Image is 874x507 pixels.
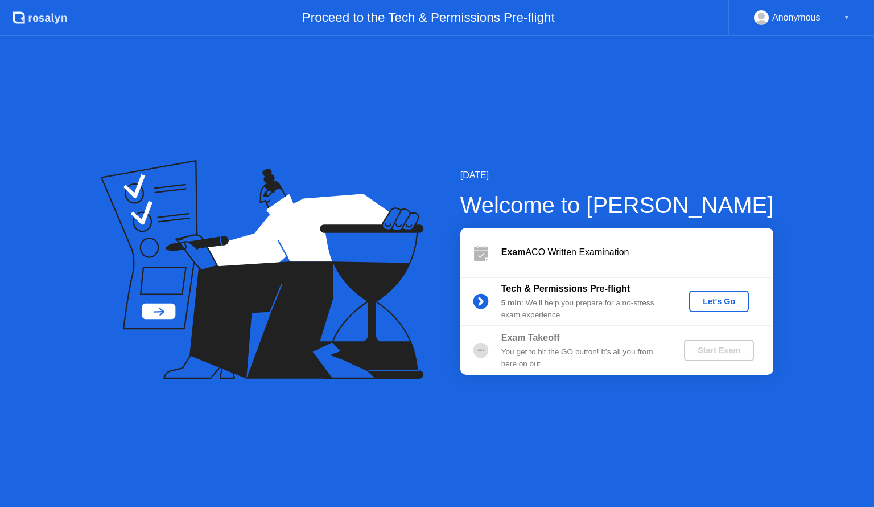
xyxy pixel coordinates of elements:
button: Start Exam [684,340,754,361]
div: ▼ [844,10,850,25]
b: Exam Takeoff [501,333,560,342]
b: Exam [501,247,526,257]
div: Anonymous [772,10,821,25]
div: You get to hit the GO button! It’s all you from here on out [501,346,665,370]
div: Start Exam [689,346,749,355]
div: Welcome to [PERSON_NAME] [460,188,774,222]
b: 5 min [501,299,522,307]
button: Let's Go [689,291,749,312]
div: Let's Go [694,297,744,306]
b: Tech & Permissions Pre-flight [501,284,630,293]
div: [DATE] [460,169,774,182]
div: ACO Written Examination [501,246,773,259]
div: : We’ll help you prepare for a no-stress exam experience [501,297,665,321]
